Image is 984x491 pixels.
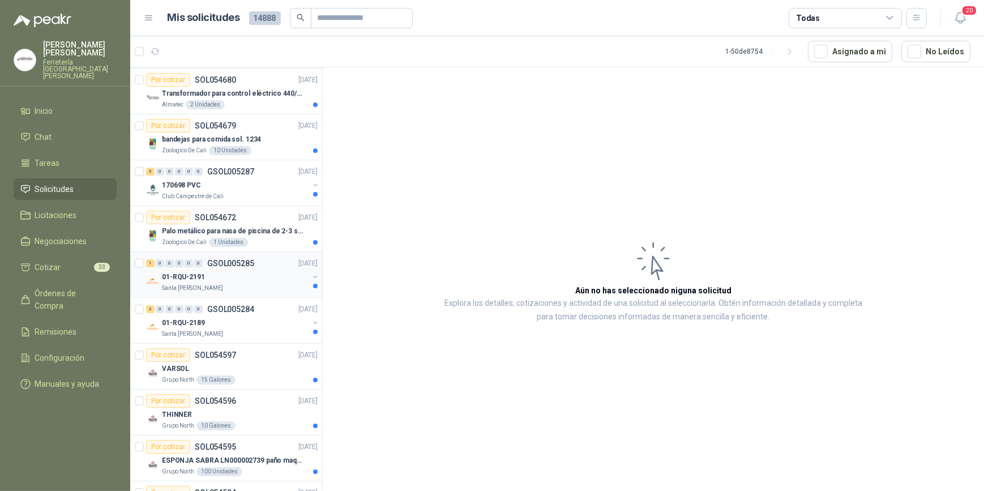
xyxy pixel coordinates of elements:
img: Company Logo [146,91,160,105]
p: 01-RQU-2189 [162,318,205,328]
img: Company Logo [14,49,36,71]
p: Palo metálico para nasa de piscina de 2-3 sol.1115 [162,226,303,237]
p: SOL054672 [195,214,236,221]
div: 0 [194,305,203,313]
span: Órdenes de Compra [35,287,106,312]
h1: Mis solicitudes [168,10,240,26]
p: SOL054595 [195,443,236,451]
div: 1 Unidades [209,238,248,247]
p: Zoologico De Cali [162,238,207,247]
p: Santa [PERSON_NAME] [162,284,223,293]
div: Por cotizar [146,394,190,408]
div: 0 [175,259,183,267]
span: 33 [94,263,110,272]
p: SOL054680 [195,76,236,84]
div: 0 [156,168,164,176]
p: VARSOL [162,364,189,374]
img: Company Logo [146,366,160,380]
div: 3 [146,305,155,313]
div: 0 [165,259,174,267]
p: bandejas para comida sol. 1234 [162,134,261,145]
p: [DATE] [298,166,318,177]
a: Por cotizarSOL054597[DATE] Company LogoVARSOLGrupo North15 Galones [130,344,322,390]
span: Solicitudes [35,183,74,195]
button: 20 [950,8,970,28]
div: 0 [156,259,164,267]
p: [DATE] [298,304,318,315]
a: Por cotizarSOL054595[DATE] Company LogoESPONJA SABRA LN000002739 paño maquina 3m 14cm x10 mGrupo ... [130,436,322,481]
p: Transformador para control eléctrico 440/220/110 - 45O VA. [162,88,303,99]
a: Tareas [14,152,117,174]
button: Asignado a mi [808,41,892,62]
p: ESPONJA SABRA LN000002739 paño maquina 3m 14cm x10 m [162,455,303,466]
span: Tareas [35,157,60,169]
div: 100 Unidades [196,467,242,476]
div: Por cotizar [146,348,190,362]
a: Remisiones [14,321,117,343]
div: 0 [185,168,193,176]
p: Ferretería [GEOGRAPHIC_DATA][PERSON_NAME] [43,59,117,79]
p: [DATE] [298,258,318,269]
span: 20 [961,5,977,16]
span: Remisiones [35,326,77,338]
p: THINNER [162,409,192,420]
p: [DATE] [298,442,318,452]
a: 1 0 0 0 0 0 GSOL005285[DATE] Company Logo01-RQU-2191Santa [PERSON_NAME] [146,257,320,293]
div: 1 [146,259,155,267]
a: Por cotizarSOL054672[DATE] Company LogoPalo metálico para nasa de piscina de 2-3 sol.1115Zoologic... [130,206,322,252]
p: SOL054596 [195,397,236,405]
div: 1 - 50 de 8754 [725,42,799,61]
div: Por cotizar [146,73,190,87]
a: Órdenes de Compra [14,283,117,317]
div: Todas [796,12,820,24]
p: GSOL005285 [207,259,254,267]
p: Grupo North [162,421,194,430]
a: Configuración [14,347,117,369]
p: Almatec [162,100,183,109]
button: No Leídos [901,41,970,62]
div: 0 [156,305,164,313]
div: 15 Galones [196,375,236,385]
img: Company Logo [146,412,160,426]
p: Club Campestre de Cali [162,192,224,201]
p: [DATE] [298,75,318,86]
div: 0 [194,168,203,176]
div: 10 Unidades [209,146,251,155]
span: Negociaciones [35,235,87,247]
div: 0 [194,259,203,267]
p: [DATE] [298,396,318,407]
img: Company Logo [146,229,160,242]
span: Configuración [35,352,85,364]
span: Chat [35,131,52,143]
a: 3 0 0 0 0 0 GSOL005284[DATE] Company Logo01-RQU-2189Santa [PERSON_NAME] [146,302,320,339]
a: Inicio [14,100,117,122]
img: Company Logo [146,458,160,472]
div: 10 Galones [196,421,236,430]
p: [DATE] [298,212,318,223]
div: Por cotizar [146,440,190,454]
h3: Aún no has seleccionado niguna solicitud [575,284,731,297]
div: 5 [146,168,155,176]
p: GSOL005287 [207,168,254,176]
p: 01-RQU-2191 [162,272,205,283]
div: 0 [185,305,193,313]
p: 170698 PVC [162,180,201,191]
p: Santa [PERSON_NAME] [162,330,223,339]
div: 0 [165,168,174,176]
img: Company Logo [146,275,160,288]
p: Grupo North [162,375,194,385]
span: Cotizar [35,261,61,274]
span: Inicio [35,105,53,117]
p: Grupo North [162,467,194,476]
img: Company Logo [146,321,160,334]
a: Licitaciones [14,204,117,226]
span: Licitaciones [35,209,77,221]
div: Por cotizar [146,119,190,133]
a: Solicitudes [14,178,117,200]
p: GSOL005284 [207,305,254,313]
div: 0 [165,305,174,313]
a: Cotizar33 [14,257,117,278]
span: Manuales y ayuda [35,378,100,390]
a: Negociaciones [14,230,117,252]
div: 0 [185,259,193,267]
